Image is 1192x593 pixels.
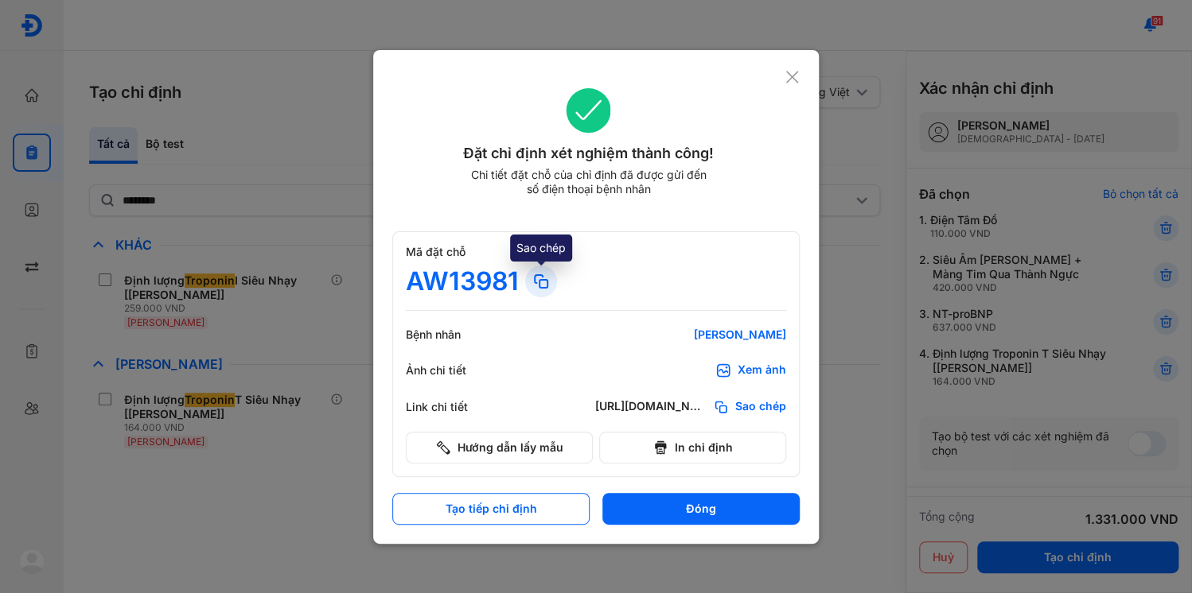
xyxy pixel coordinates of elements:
[595,399,707,415] div: [URL][DOMAIN_NAME]
[735,399,786,415] span: Sao chép
[392,493,590,525] button: Tạo tiếp chỉ định
[392,142,785,165] div: Đặt chỉ định xét nghiệm thành công!
[406,363,501,378] div: Ảnh chi tiết
[463,168,713,196] div: Chi tiết đặt chỗ của chỉ định đã được gửi đến số điện thoại bệnh nhân
[406,432,593,463] button: Hướng dẫn lấy mẫu
[738,362,786,378] div: Xem ảnh
[406,400,501,414] div: Link chi tiết
[406,328,501,342] div: Bệnh nhân
[602,493,800,525] button: Đóng
[406,245,786,259] div: Mã đặt chỗ
[599,432,786,463] button: In chỉ định
[595,328,786,342] div: [PERSON_NAME]
[406,265,519,297] div: AW13981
